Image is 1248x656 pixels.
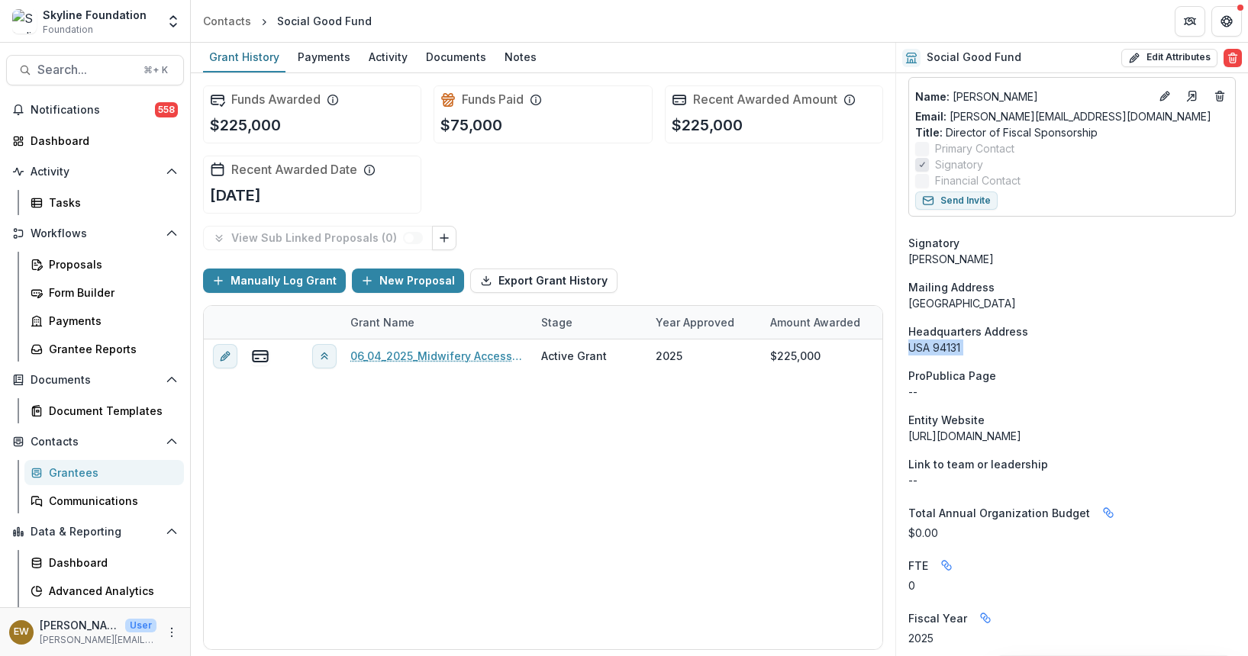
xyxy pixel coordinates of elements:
div: Grantee Reports [49,341,172,357]
div: Skyline Foundation [43,7,147,23]
div: Form Builder [49,285,172,301]
span: Foundation [43,23,93,37]
a: Email: [PERSON_NAME][EMAIL_ADDRESS][DOMAIN_NAME] [915,108,1211,124]
button: Open entity switcher [163,6,184,37]
a: Activity [363,43,414,72]
div: Grant History [203,46,285,68]
span: Signatory [908,235,959,251]
button: New Proposal [352,269,464,293]
div: Amount Awarded [761,306,876,339]
span: ProPublica Page [908,368,996,384]
span: Headquarters Address [908,323,1028,339]
span: Search... [37,63,134,77]
a: Documents [420,43,492,72]
a: Advanced Analytics [24,578,184,603]
button: edit [213,344,237,368]
div: Activity [363,46,414,68]
div: Grant Name [341,314,424,330]
div: 2025 [656,348,682,364]
span: Workflows [31,227,160,240]
span: Notifications [31,104,155,117]
span: Primary Contact [935,140,1014,156]
p: -- [908,472,1236,488]
span: Activity [31,166,160,178]
a: Name: [PERSON_NAME] [915,88,1150,105]
p: -- [908,384,1236,400]
div: Grantees [49,465,172,481]
a: Document Templates [24,398,184,423]
div: Dashboard [31,133,172,149]
a: Form Builder [24,280,184,305]
button: Open Contacts [6,429,184,454]
button: Send Invite [915,191,998,210]
span: Fiscal Year [908,610,967,626]
span: Contacts [31,436,160,449]
div: Grant Title [876,314,951,330]
a: Communications [24,488,184,513]
span: Name : [915,90,950,103]
div: [PERSON_NAME] [908,251,1236,267]
div: Year approved [647,306,761,339]
button: Edit [1156,87,1174,105]
a: Dashboard [6,128,184,153]
button: More [163,623,181,642]
span: Financial Contact [935,172,1021,188]
p: $75,000 [440,114,502,137]
p: View Sub Linked Proposals ( 0 ) [231,232,403,245]
span: FTE [908,558,928,574]
h2: Funds Awarded [231,92,321,107]
div: Social Good Fund [277,13,372,29]
img: Skyline Foundation [12,9,37,34]
p: $0.00 [908,525,1236,541]
a: Proposals [24,252,184,277]
a: Payments [292,43,356,72]
button: Search... [6,55,184,85]
div: [URL][DOMAIN_NAME] [908,428,1236,444]
nav: breadcrumb [197,10,378,32]
button: Linked binding [934,553,959,577]
a: Dashboard [24,550,184,575]
a: Grantee Reports [24,336,184,362]
div: Grant Name [341,306,532,339]
div: Year approved [647,314,743,330]
a: 06_04_2025_Midwifery AccessCA_$225,000 [350,348,523,364]
div: Documents [420,46,492,68]
span: Documents [31,374,160,387]
a: Notes [498,43,543,72]
a: Grantees [24,460,184,485]
span: Mailing Address [908,279,995,295]
div: Dashboard [49,555,172,571]
button: Edit Attributes [1121,49,1217,67]
div: Grant Title [876,306,990,339]
button: View Sub Linked Proposals (0) [203,226,433,250]
div: Proposals [49,256,172,272]
div: Document Templates [49,403,172,419]
span: Entity Website [908,412,985,428]
button: view-payments [251,347,269,365]
button: Linked binding [1096,500,1121,525]
div: Active Grant [541,348,607,364]
p: 0 [908,577,1236,593]
p: $225,000 [672,114,743,137]
div: Tasks [49,195,172,211]
button: Link Grants [432,226,456,250]
div: USA 94131 [908,339,1236,355]
span: Email: [915,110,946,123]
span: Total Annual Organization Budget [908,505,1090,521]
p: $225,000 [210,114,281,137]
p: 2025 [908,630,1236,646]
p: Director of Fiscal Sponsorship [915,124,1229,140]
button: Partners [1175,6,1205,37]
h2: Recent Awarded Amount [693,92,837,107]
button: Linked binding [973,606,998,630]
div: Notes [498,46,543,68]
div: Contacts [203,13,251,29]
p: [DATE] [210,184,261,207]
button: Open Documents [6,368,184,392]
button: Deletes [1211,87,1229,105]
a: Grant History [203,43,285,72]
button: Open Data & Reporting [6,519,184,544]
div: Payments [49,313,172,329]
